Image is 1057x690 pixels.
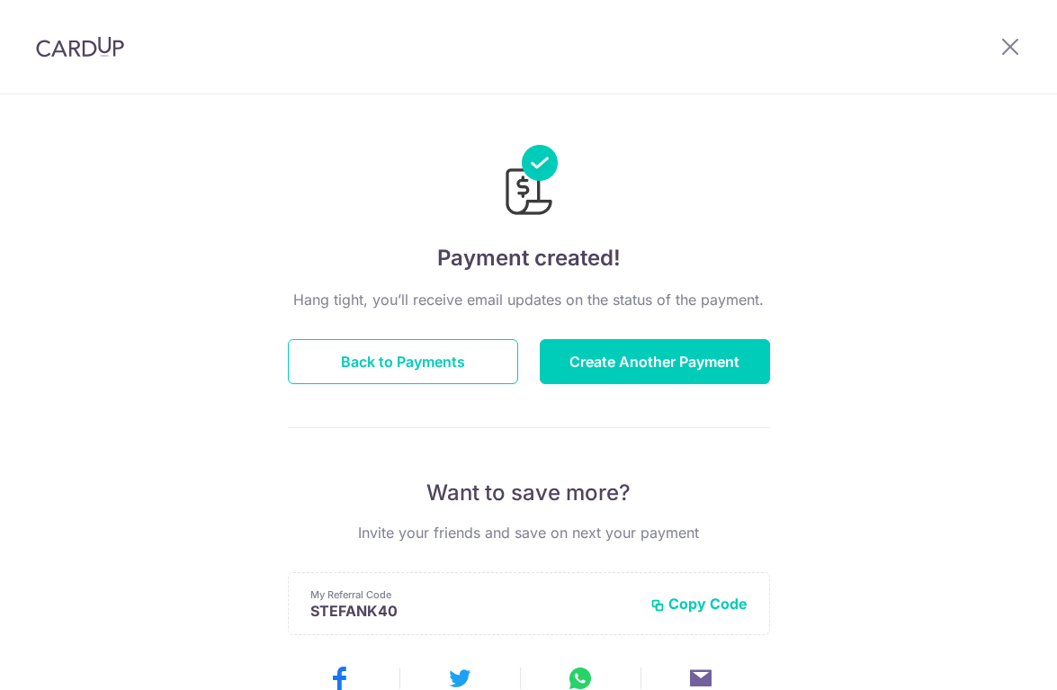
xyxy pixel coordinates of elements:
p: My Referral Code [310,587,636,602]
p: Want to save more? [288,479,770,507]
p: Hang tight, you’ll receive email updates on the status of the payment. [288,289,770,310]
button: Create Another Payment [540,339,770,384]
img: CardUp [36,36,124,58]
p: Invite your friends and save on next your payment [288,522,770,543]
p: STEFANK40 [310,602,636,620]
h4: Payment created! [288,242,770,274]
img: Payments [500,145,558,220]
button: Back to Payments [288,339,518,384]
button: Copy Code [650,595,748,613]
